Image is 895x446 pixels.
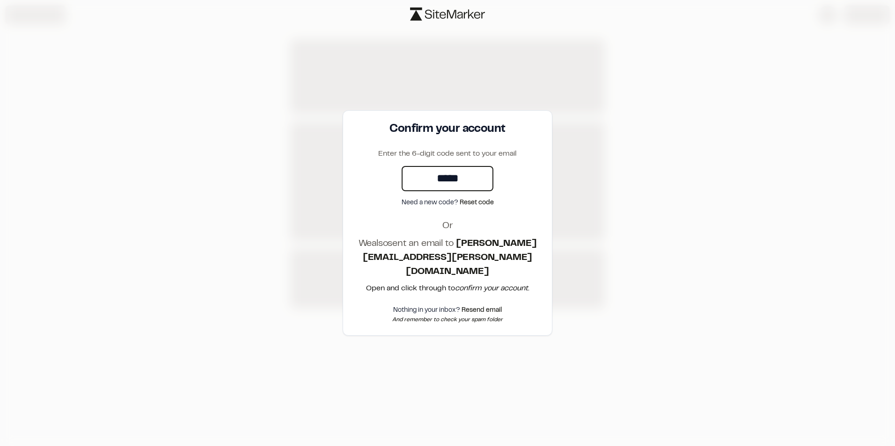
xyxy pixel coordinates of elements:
p: Enter the 6-digit code sent to your email [354,148,541,159]
button: Resend email [462,305,502,316]
h1: We also sent an email to [354,237,541,279]
h2: Or [354,219,541,233]
h3: Confirm your account [354,122,541,137]
p: Open and click through to . [354,283,541,294]
em: confirm your account [455,285,528,292]
div: And remember to check your spam folder [354,316,541,324]
strong: [PERSON_NAME][EMAIL_ADDRESS][PERSON_NAME][DOMAIN_NAME] [363,240,537,276]
div: Need a new code? [354,198,541,208]
div: Nothing in your inbox? [354,305,541,316]
button: Reset code [460,198,494,208]
img: logo-black-rebrand.svg [410,7,485,21]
